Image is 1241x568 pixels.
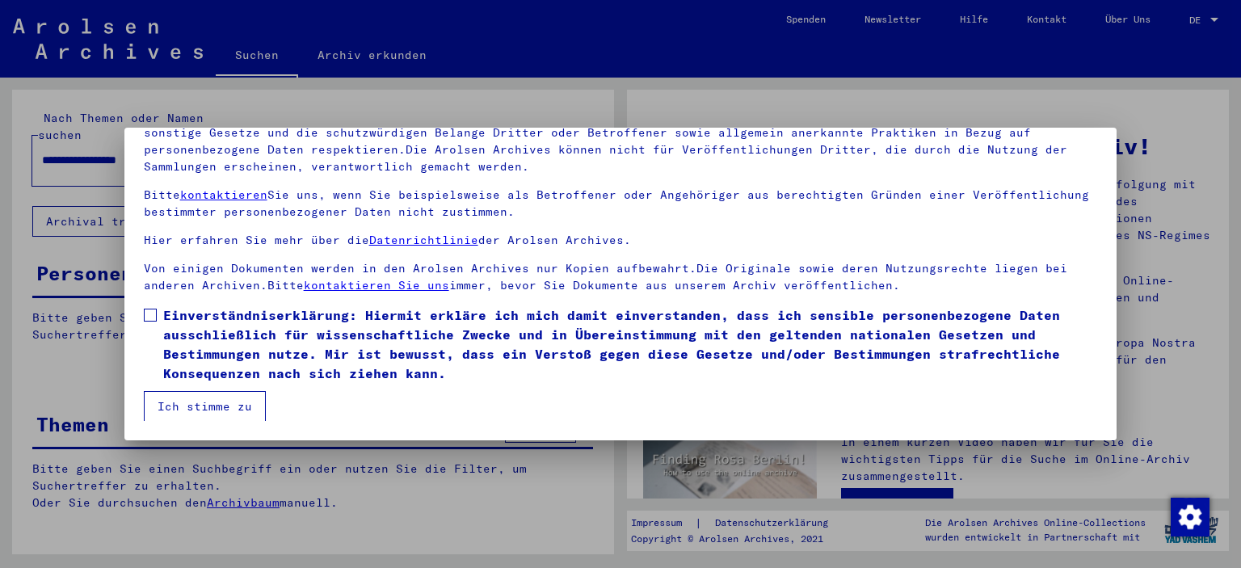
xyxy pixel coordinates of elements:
p: Hier erfahren Sie mehr über die der Arolsen Archives. [144,232,1098,249]
p: Bitte Sie uns, wenn Sie beispielsweise als Betroffener oder Angehöriger aus berechtigten Gründen ... [144,187,1098,221]
div: Zustimmung ändern [1170,497,1209,536]
span: Einverständniserklärung: Hiermit erkläre ich mich damit einverstanden, dass ich sensible personen... [163,305,1098,383]
a: kontaktieren [180,187,267,202]
img: Zustimmung ändern [1171,498,1209,536]
a: Datenrichtlinie [369,233,478,247]
p: Bitte beachten Sie, dass dieses Portal über NS - Verfolgte sensible Daten zu identifizierten oder... [144,90,1098,175]
a: kontaktieren Sie uns [304,278,449,292]
p: Von einigen Dokumenten werden in den Arolsen Archives nur Kopien aufbewahrt.Die Originale sowie d... [144,260,1098,294]
button: Ich stimme zu [144,391,266,422]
